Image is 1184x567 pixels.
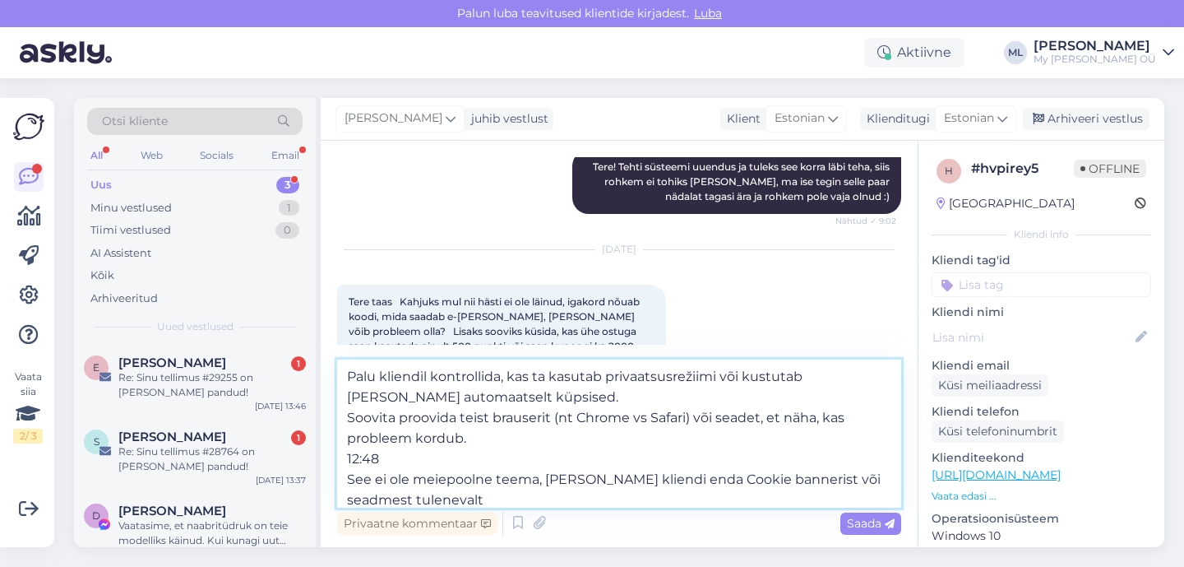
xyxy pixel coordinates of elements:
[256,474,306,486] div: [DATE] 13:37
[945,165,953,177] span: h
[932,449,1151,467] p: Klienditeekond
[932,510,1151,527] p: Operatsioonisüsteem
[937,195,1075,212] div: [GEOGRAPHIC_DATA]
[118,504,226,518] span: Doris Loid
[92,509,100,522] span: D
[291,430,306,445] div: 1
[337,513,497,535] div: Privaatne kommentaar
[90,290,158,307] div: Arhiveeritud
[279,200,299,216] div: 1
[291,356,306,371] div: 1
[275,222,299,239] div: 0
[932,252,1151,269] p: Kliendi tag'id
[276,177,299,193] div: 3
[720,110,761,128] div: Klient
[932,421,1064,443] div: Küsi telefoninumbrit
[860,110,930,128] div: Klienditugi
[1034,40,1156,53] div: [PERSON_NAME]
[944,109,994,128] span: Estonian
[932,328,1132,346] input: Lisa nimi
[932,304,1151,321] p: Kliendi nimi
[847,516,895,531] span: Saada
[932,272,1151,297] input: Lisa tag
[13,429,43,444] div: 2 / 3
[90,267,114,284] div: Kõik
[1034,40,1174,66] a: [PERSON_NAME]My [PERSON_NAME] OÜ
[93,361,99,374] span: E
[255,400,306,412] div: [DATE] 13:46
[118,370,306,400] div: Re: Sinu tellimus #29255 on [PERSON_NAME] pandud!
[932,489,1151,504] p: Vaata edasi ...
[932,527,1151,545] p: Windows 10
[337,242,901,257] div: [DATE]
[835,215,896,227] span: Nähtud ✓ 9:02
[13,369,43,444] div: Vaata siia
[932,467,1061,482] a: [URL][DOMAIN_NAME]
[197,145,237,166] div: Socials
[90,222,171,239] div: Tiimi vestlused
[87,145,106,166] div: All
[1034,53,1156,66] div: My [PERSON_NAME] OÜ
[593,160,892,202] span: Tere! Tehti süsteemi uuendus ja tuleks see korra läbi teha, siis rohkem ei tohiks [PERSON_NAME], ...
[971,159,1074,179] div: # hvpirey5
[118,356,226,370] span: Egle Gurjev
[13,111,44,142] img: Askly Logo
[337,360,901,508] textarea: Palu kliendil kontrollida, kas ta kasutab privaatsusrežiimi või kustutab [PERSON_NAME] automaatse...
[90,177,112,193] div: Uus
[345,109,442,128] span: [PERSON_NAME]
[94,435,99,448] span: S
[102,113,168,130] span: Otsi kliente
[932,227,1151,242] div: Kliendi info
[90,200,172,216] div: Minu vestlused
[932,357,1151,374] p: Kliendi email
[1023,108,1149,130] div: Arhiveeri vestlus
[1074,160,1146,178] span: Offline
[118,444,306,474] div: Re: Sinu tellimus #28764 on [PERSON_NAME] pandud!
[932,403,1151,421] p: Kliendi telefon
[157,319,234,334] span: Uued vestlused
[465,110,548,128] div: juhib vestlust
[864,38,964,67] div: Aktiivne
[775,109,825,128] span: Estonian
[1004,41,1027,64] div: ML
[118,518,306,548] div: Vaatasime, et naabritüdruk on teie modelliks käinud. Kui kunagi uut modelli otsite, siis mul üks ...
[90,245,151,262] div: AI Assistent
[268,145,303,166] div: Email
[932,374,1048,397] div: Küsi meiliaadressi
[137,145,166,166] div: Web
[349,295,642,367] span: Tere taas Kahjuks mul nii hästi ei ole läinud, igakord nõuab koodi, mida saadab e-[PERSON_NAME], ...
[689,6,727,21] span: Luba
[118,430,226,444] span: Sigrit Kikas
